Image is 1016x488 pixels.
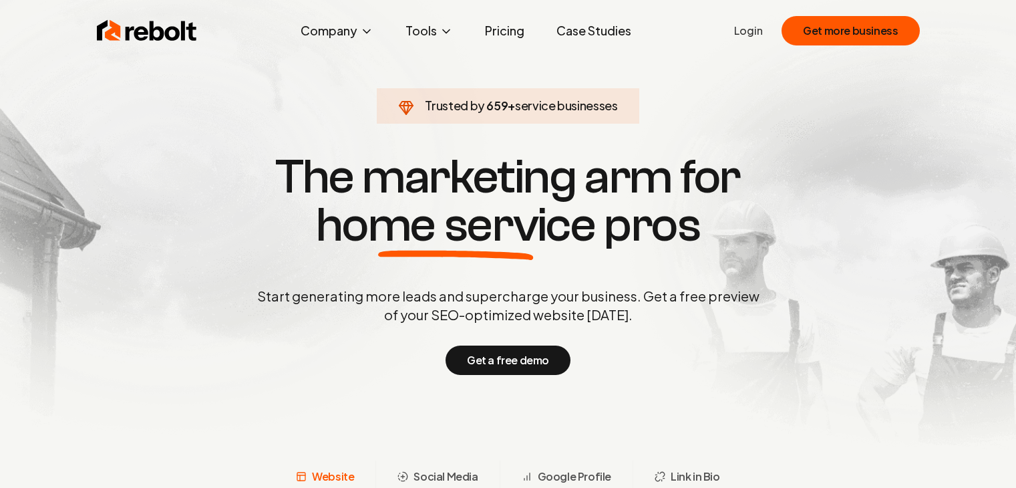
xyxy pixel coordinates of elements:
button: Get a free demo [446,346,570,375]
span: service businesses [515,98,618,113]
span: 659 [486,96,508,115]
span: Trusted by [425,98,484,113]
button: Tools [395,17,464,44]
a: Pricing [474,17,535,44]
span: Social Media [413,469,478,485]
span: home service [316,201,596,249]
h1: The marketing arm for pros [188,153,829,249]
span: Link in Bio [671,469,720,485]
a: Login [734,23,763,39]
span: Website [312,469,354,485]
button: Company [290,17,384,44]
a: Case Studies [546,17,642,44]
button: Get more business [782,16,919,45]
img: Rebolt Logo [97,17,197,44]
span: + [508,98,515,113]
span: Google Profile [538,469,611,485]
p: Start generating more leads and supercharge your business. Get a free preview of your SEO-optimiz... [255,287,762,324]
